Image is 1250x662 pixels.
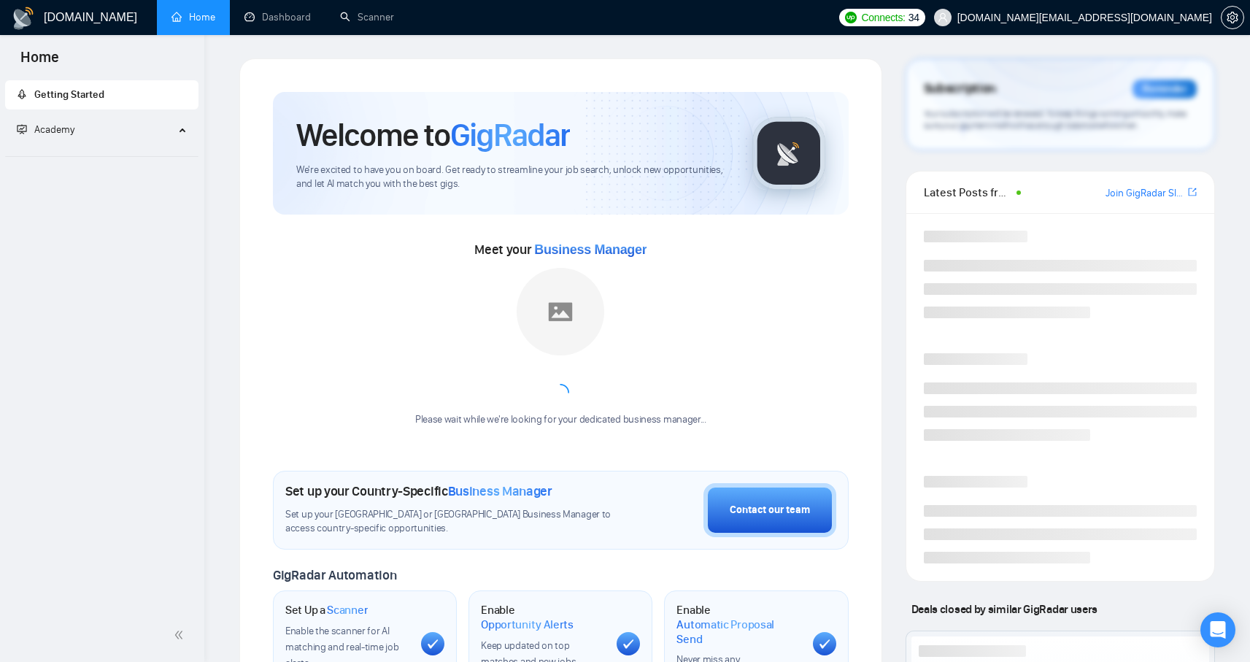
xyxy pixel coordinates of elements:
span: Automatic Proposal Send [676,617,800,646]
a: setting [1221,12,1244,23]
a: searchScanner [340,11,394,23]
li: Academy Homepage [5,150,198,160]
span: loading [549,382,571,404]
button: setting [1221,6,1244,29]
span: user [938,12,948,23]
button: Contact our team [703,483,836,537]
span: Your subscription will be renewed. To keep things running smoothly, make sure your payment method... [924,108,1187,131]
a: Join GigRadar Slack Community [1106,185,1185,201]
span: export [1188,186,1197,198]
img: upwork-logo.png [845,12,857,23]
span: Subscription [924,77,996,101]
span: Meet your [474,242,647,258]
span: Set up your [GEOGRAPHIC_DATA] or [GEOGRAPHIC_DATA] Business Manager to access country-specific op... [285,508,616,536]
h1: Set up your Country-Specific [285,483,552,499]
span: Latest Posts from the GigRadar Community [924,183,1013,201]
span: rocket [17,89,27,99]
img: placeholder.png [517,268,604,355]
li: Getting Started [5,80,198,109]
div: Reminder [1133,80,1197,99]
span: Scanner [327,603,368,617]
h1: Enable [481,603,605,631]
span: GigRadar [450,115,570,155]
a: homeHome [171,11,215,23]
a: dashboardDashboard [244,11,311,23]
span: Connects: [861,9,905,26]
img: gigradar-logo.png [752,117,825,190]
span: setting [1222,12,1243,23]
span: We're excited to have you on board. Get ready to streamline your job search, unlock new opportuni... [296,163,729,191]
span: Business Manager [448,483,552,499]
span: Academy [34,123,74,136]
span: Deals closed by similar GigRadar users [906,596,1103,622]
span: 34 [908,9,919,26]
a: export [1188,185,1197,199]
span: Opportunity Alerts [481,617,574,632]
span: Home [9,47,71,77]
div: Open Intercom Messenger [1200,612,1235,647]
h1: Enable [676,603,800,646]
div: Contact our team [730,502,810,518]
span: double-left [174,628,188,642]
h1: Set Up a [285,603,368,617]
span: Academy [17,123,74,136]
span: fund-projection-screen [17,124,27,134]
span: GigRadar Automation [273,567,396,583]
div: Please wait while we're looking for your dedicated business manager... [406,413,715,427]
span: Business Manager [534,242,647,257]
span: Getting Started [34,88,104,101]
img: logo [12,7,35,30]
h1: Welcome to [296,115,570,155]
